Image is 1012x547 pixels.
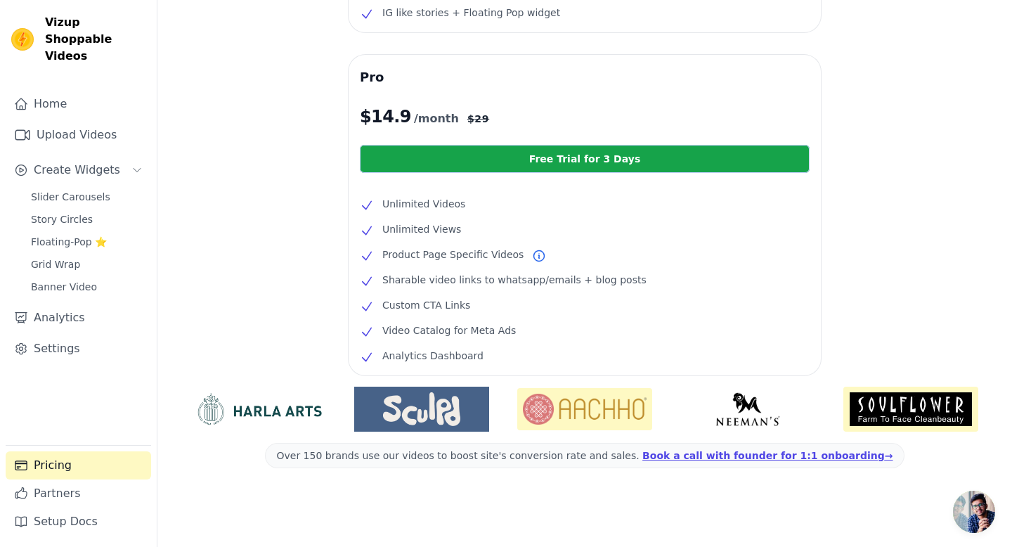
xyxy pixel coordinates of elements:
[6,335,151,363] a: Settings
[467,112,489,126] span: $ 29
[360,105,411,128] span: $ 14.9
[31,257,80,271] span: Grid Wrap
[6,451,151,480] a: Pricing
[31,235,107,249] span: Floating-Pop ⭐
[22,187,151,207] a: Slider Carousels
[360,322,810,339] li: Video Catalog for Meta Ads
[360,66,810,89] h3: Pro
[360,297,810,314] li: Custom CTA Links
[680,392,815,426] img: Neeman's
[22,210,151,229] a: Story Circles
[191,392,326,426] img: HarlaArts
[382,246,524,263] span: Product Page Specific Videos
[382,4,560,21] span: IG like stories + Floating Pop widget
[953,491,995,533] a: Open chat
[382,271,647,288] span: Sharable video links to whatsapp/emails + blog posts
[6,156,151,184] button: Create Widgets
[642,450,893,461] a: Book a call with founder for 1:1 onboarding
[31,280,97,294] span: Banner Video
[517,388,652,430] img: Aachho
[414,110,459,127] span: /month
[6,90,151,118] a: Home
[382,347,484,364] span: Analytics Dashboard
[382,195,465,212] span: Unlimited Videos
[6,304,151,332] a: Analytics
[31,190,110,204] span: Slider Carousels
[6,508,151,536] a: Setup Docs
[22,277,151,297] a: Banner Video
[6,121,151,149] a: Upload Videos
[11,28,34,51] img: Vizup
[22,232,151,252] a: Floating-Pop ⭐
[45,14,145,65] span: Vizup Shoppable Videos
[6,480,151,508] a: Partners
[360,145,810,173] a: Free Trial for 3 Days
[34,162,120,179] span: Create Widgets
[843,387,978,432] img: Soulflower
[31,212,93,226] span: Story Circles
[354,392,489,426] img: Sculpd US
[382,221,461,238] span: Unlimited Views
[22,255,151,274] a: Grid Wrap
